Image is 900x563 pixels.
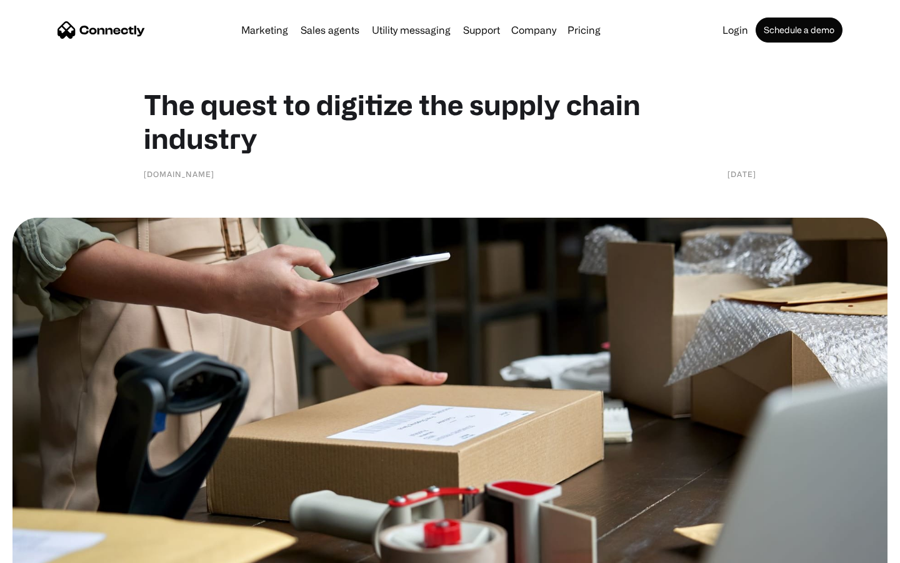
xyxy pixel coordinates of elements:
[144,88,756,155] h1: The quest to digitize the supply chain industry
[727,168,756,180] div: [DATE]
[25,541,75,559] ul: Language list
[458,25,505,35] a: Support
[756,18,842,43] a: Schedule a demo
[511,21,556,39] div: Company
[367,25,456,35] a: Utility messaging
[12,541,75,559] aside: Language selected: English
[562,25,606,35] a: Pricing
[717,25,753,35] a: Login
[236,25,293,35] a: Marketing
[144,168,214,180] div: [DOMAIN_NAME]
[296,25,364,35] a: Sales agents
